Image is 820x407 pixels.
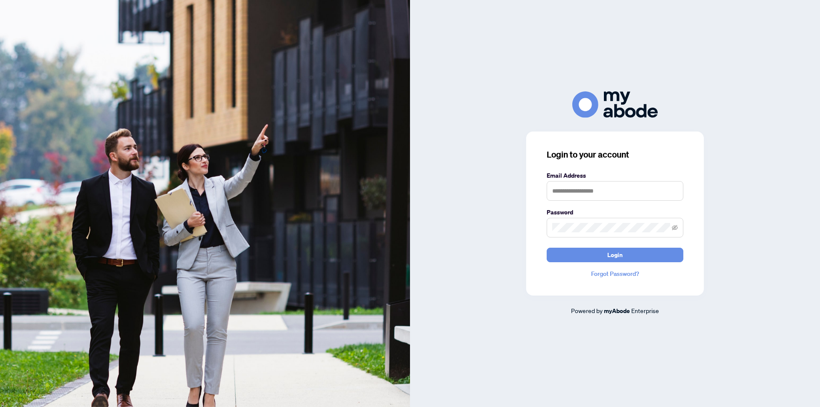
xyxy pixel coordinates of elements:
span: Enterprise [631,307,659,314]
label: Email Address [547,171,683,180]
span: eye-invisible [672,225,678,231]
label: Password [547,208,683,217]
h3: Login to your account [547,149,683,161]
span: Powered by [571,307,603,314]
a: Forgot Password? [547,269,683,278]
button: Login [547,248,683,262]
img: ma-logo [572,91,658,117]
span: Login [607,248,623,262]
a: myAbode [604,306,630,316]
